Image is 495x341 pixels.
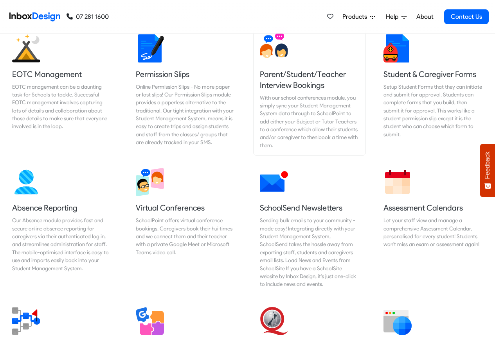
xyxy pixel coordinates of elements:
h5: Virtual Conferences [136,202,235,213]
h5: Permission Slips [136,69,235,80]
img: 2022_01_13_icon_google_integration.svg [136,307,164,335]
a: EOTC Management EOTC management can be a daunting task for Schools to tackle. Successful EOTC man... [6,28,118,156]
img: 2022_01_12_icon_mail_notification.svg [260,168,288,196]
h5: Parent/Student/Teacher Interview Bookings [260,69,359,91]
img: 2022_01_13_icon_calendar.svg [383,168,412,196]
div: Sending bulk emails to your community - made easy! Integrating directly with your Student Managem... [260,216,359,288]
h5: Absence Reporting [12,202,112,213]
a: Assessment Calendars Let your staff view and manage a comprehensive Assessment Calendar, personal... [377,162,489,295]
a: Contact Us [444,9,489,24]
div: Setup Student Forms that they can initiate and submit for approval. Students can complete forms t... [383,83,483,139]
img: 2022_01_25_icon_eonz.svg [12,34,40,62]
a: SchoolSend Newsletters Sending bulk emails to your community - made easy! Integrating directly wi... [254,162,365,295]
a: Absence Reporting Our Absence module provides fast and secure online absence reporting for caregi... [6,162,118,295]
div: EOTC management can be a daunting task for Schools to tackle. Successful EOTC management involves... [12,83,112,130]
div: SchoolPoint offers virtual conference bookings. Caregivers book their hui times and we connect th... [136,216,235,256]
img: 2022_01_12_icon_website.svg [383,307,412,335]
img: 2022_03_30_icon_virtual_conferences.svg [136,168,164,196]
img: 2022_01_18_icon_signature.svg [136,34,164,62]
a: Products [339,9,378,25]
div: Online Permission Slips - No more paper or lost slips! ​Our Permission Slips module provides a pa... [136,83,235,146]
button: Feedback - Show survey [480,144,495,197]
h5: EOTC Management [12,69,112,80]
img: 2022_01_13_icon_career_management.svg [12,307,40,335]
a: Virtual Conferences SchoolPoint offers virtual conference bookings. Caregivers book their hui tim... [130,162,241,295]
div: Let your staff view and manage a comprehensive Assessment Calendar, personalised for every studen... [383,216,483,248]
h5: Assessment Calendars [383,202,483,213]
span: Feedback [484,152,491,179]
a: Student & Caregiver Forms Setup Student Forms that they can initiate and submit for approval. Stu... [377,28,489,156]
img: 2022_01_13_icon_student_form.svg [383,34,412,62]
a: Parent/Student/Teacher Interview Bookings With our school conferences module, you simply sync you... [254,28,365,156]
a: Help [383,9,410,25]
a: 07 281 1600 [67,12,109,21]
img: 2022_01_13_icon_nzqa.svg [260,307,288,335]
img: 2022_01_13_icon_conversation.svg [260,31,288,59]
div: Our Absence module provides fast and secure online absence reporting for caregivers via their aut... [12,216,112,272]
h5: SchoolSend Newsletters [260,202,359,213]
div: With our school conferences module, you simply sync your Student Management System data through t... [260,94,359,150]
a: About [414,9,436,25]
a: Permission Slips Online Permission Slips - No more paper or lost slips! ​Our Permission Slips mod... [130,28,241,156]
span: Help [386,12,401,21]
h5: Student & Caregiver Forms [383,69,483,80]
span: Products [342,12,370,21]
img: 2022_01_13_icon_absence.svg [12,168,40,196]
